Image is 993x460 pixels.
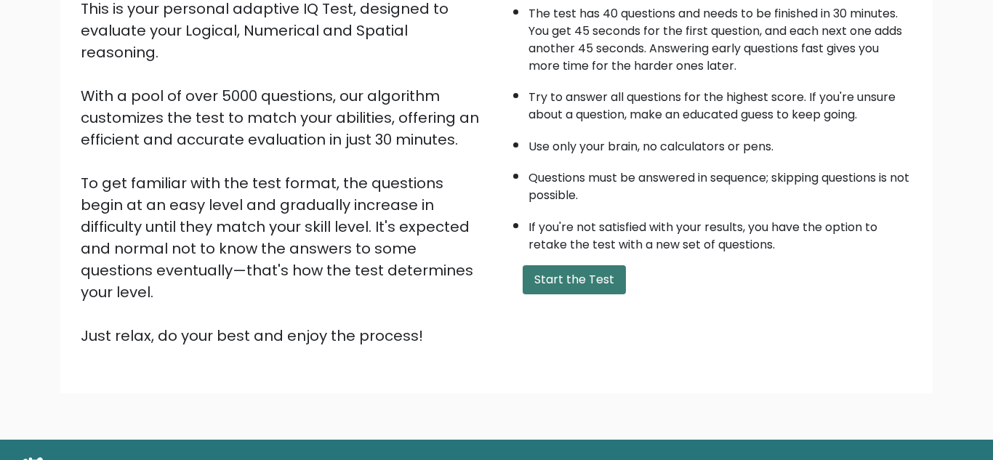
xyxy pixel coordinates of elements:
[528,211,912,254] li: If you're not satisfied with your results, you have the option to retake the test with a new set ...
[528,81,912,124] li: Try to answer all questions for the highest score. If you're unsure about a question, make an edu...
[523,265,626,294] button: Start the Test
[528,131,912,156] li: Use only your brain, no calculators or pens.
[528,162,912,204] li: Questions must be answered in sequence; skipping questions is not possible.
